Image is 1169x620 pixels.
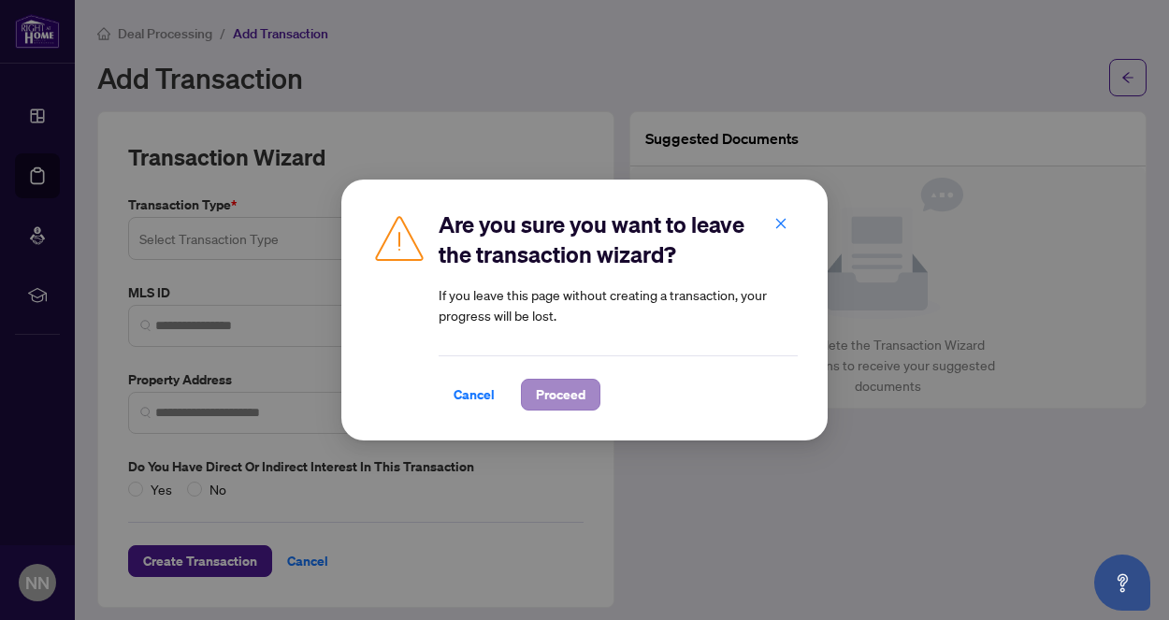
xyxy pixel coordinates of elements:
[774,217,787,230] span: close
[454,380,495,410] span: Cancel
[1094,555,1150,611] button: Open asap
[536,380,585,410] span: Proceed
[439,209,798,269] h2: Are you sure you want to leave the transaction wizard?
[521,379,600,411] button: Proceed
[439,284,798,325] article: If you leave this page without creating a transaction, your progress will be lost.
[439,379,510,411] button: Cancel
